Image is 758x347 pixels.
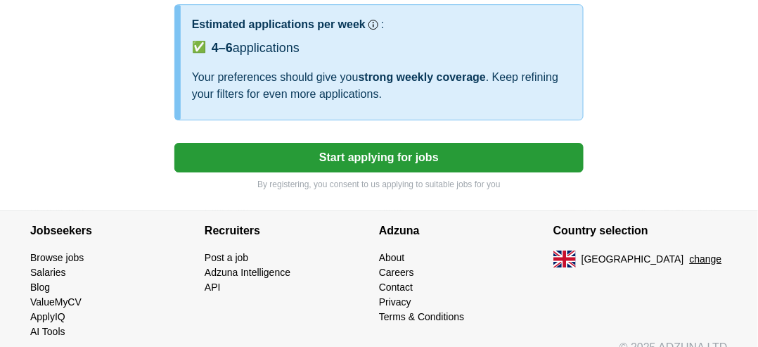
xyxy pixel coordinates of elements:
a: Terms & Conditions [379,311,464,322]
span: ✅ [192,39,206,56]
a: Browse jobs [30,252,84,263]
a: ValueMyCV [30,296,82,308]
a: Salaries [30,267,66,278]
button: change [690,252,722,267]
a: Privacy [379,296,411,308]
a: Blog [30,282,50,293]
span: 4–6 [212,41,233,55]
img: UK flag [553,251,576,267]
a: Adzuna Intelligence [205,267,290,278]
button: Start applying for jobs [174,143,584,172]
div: Your preferences should give you . Keep refining your filters for even more applications. [192,69,572,103]
a: Post a job [205,252,248,263]
h4: Country selection [553,211,728,251]
h3: Estimated applications per week [192,16,366,33]
span: [GEOGRAPHIC_DATA] [582,252,684,267]
span: strong weekly coverage [359,71,486,83]
a: About [379,252,405,263]
a: ApplyIQ [30,311,65,322]
p: By registering, you consent to us applying to suitable jobs for you [174,178,584,191]
a: Contact [379,282,413,293]
div: applications [212,39,300,58]
a: API [205,282,221,293]
a: AI Tools [30,326,65,337]
h3: : [381,16,384,33]
a: Careers [379,267,414,278]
